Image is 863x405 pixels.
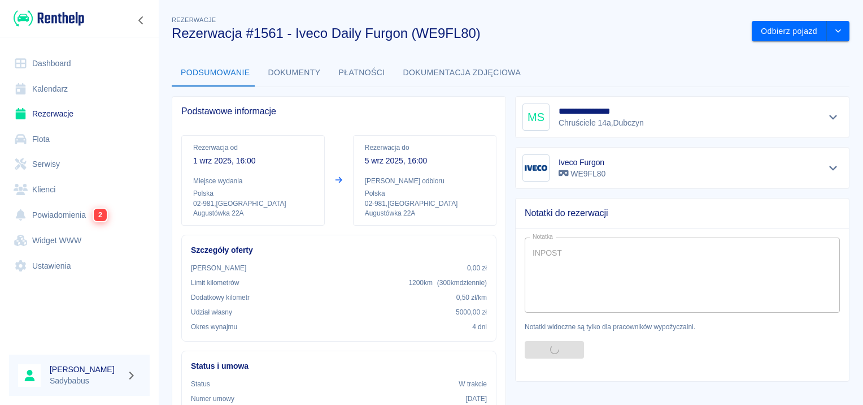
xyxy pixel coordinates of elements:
[365,188,485,199] p: Polska
[824,109,843,125] button: Pokaż szczegóły
[824,160,843,176] button: Pokaż szczegóły
[9,253,150,279] a: Ustawienia
[559,157,605,168] h6: Iveco Furgon
[365,155,485,167] p: 5 wrz 2025, 16:00
[827,21,849,42] button: drop-down
[365,199,485,209] p: 02-981 , [GEOGRAPHIC_DATA]
[525,208,840,219] span: Notatki do rezerwacji
[365,209,485,218] p: Augustówka 22A
[50,375,122,387] p: Sadybabus
[191,394,234,404] p: Numer umowy
[330,59,394,87] button: Płatności
[193,199,313,209] p: 02-981 , [GEOGRAPHIC_DATA]
[9,51,150,76] a: Dashboard
[193,209,313,218] p: Augustówka 22A
[193,155,313,167] p: 1 wrz 2025, 16:00
[191,292,250,303] p: Dodatkowy kilometr
[459,379,487,389] p: W trakcie
[193,176,313,186] p: Miejsce wydania
[522,104,550,131] div: MS
[193,188,313,199] p: Polska
[9,101,150,127] a: Rezerwacje
[9,127,150,152] a: Flota
[191,379,210,389] p: Status
[394,59,530,87] button: Dokumentacja zdjęciowa
[259,59,330,87] button: Dokumenty
[14,9,84,28] img: Renthelp logo
[408,278,487,288] p: 1200 km
[172,25,743,41] h3: Rezerwacja #1561 - Iveco Daily Furgon (WE9FL80)
[559,168,605,180] p: WE9FL80
[365,176,485,186] p: [PERSON_NAME] odbioru
[191,278,239,288] p: Limit kilometrów
[437,279,487,287] span: ( 300 km dziennie )
[559,117,644,129] p: Chruściele 14a , Dubczyn
[525,322,840,332] p: Notatki widoczne są tylko dla pracowników wypożyczalni.
[191,322,237,332] p: Okres wynajmu
[9,202,150,228] a: Powiadomienia2
[191,360,487,372] h6: Status i umowa
[191,244,487,256] h6: Szczegóły oferty
[365,143,485,153] p: Rezerwacja do
[456,292,487,303] p: 0,50 zł /km
[181,106,496,117] span: Podstawowe informacje
[191,307,232,317] p: Udział własny
[9,228,150,253] a: Widget WWW
[752,21,827,42] button: Odbierz pojazd
[193,143,313,153] p: Rezerwacja od
[456,307,487,317] p: 5000,00 zł
[533,232,553,241] label: Notatka
[94,209,107,222] span: 2
[467,263,487,273] p: 0,00 zł
[172,59,259,87] button: Podsumowanie
[9,177,150,202] a: Klienci
[9,9,84,28] a: Renthelp logo
[472,322,487,332] p: 4 dni
[533,247,832,304] textarea: INPOST
[465,394,487,404] p: [DATE]
[9,76,150,102] a: Kalendarz
[133,13,150,28] button: Zwiń nawigację
[191,263,246,273] p: [PERSON_NAME]
[172,16,216,23] span: Rezerwacje
[50,364,122,375] h6: [PERSON_NAME]
[9,152,150,177] a: Serwisy
[525,157,547,179] img: Image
